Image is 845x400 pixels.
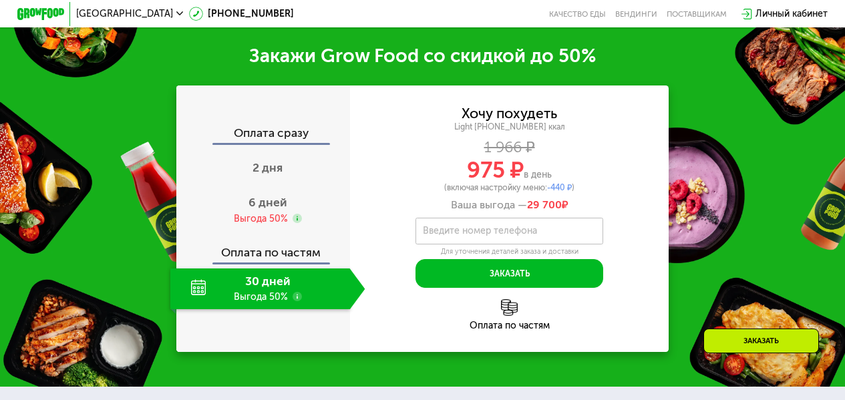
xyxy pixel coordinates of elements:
[703,329,819,353] div: Заказать
[462,107,557,120] div: Хочу похудеть
[547,182,572,192] span: -440 ₽
[76,9,173,19] span: [GEOGRAPHIC_DATA]
[189,7,294,21] a: [PHONE_NUMBER]
[423,228,537,234] label: Введите номер телефона
[350,122,669,132] div: Light [PHONE_NUMBER] ккал
[527,198,568,211] span: ₽
[501,299,518,316] img: l6xcnZfty9opOoJh.png
[350,184,669,192] div: (включая настройку меню: )
[252,160,283,175] span: 2 дня
[415,259,603,287] button: Заказать
[248,195,287,210] span: 6 дней
[415,247,603,256] div: Для уточнения деталей заказа и доставки
[350,321,669,331] div: Оплата по частям
[667,9,727,19] div: поставщикам
[524,169,552,180] span: в день
[350,198,669,211] div: Ваша выгода —
[755,7,828,21] div: Личный кабинет
[615,9,657,19] a: Вендинги
[467,157,524,184] span: 975 ₽
[350,141,669,154] div: 1 966 ₽
[234,212,288,225] div: Выгода 50%
[549,9,606,19] a: Качество еды
[177,236,349,262] div: Оплата по частям
[177,128,349,143] div: Оплата сразу
[527,198,562,211] span: 29 700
